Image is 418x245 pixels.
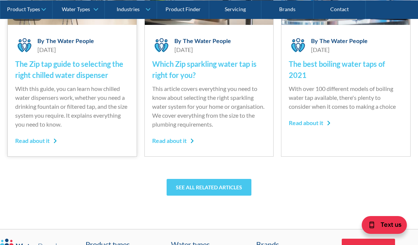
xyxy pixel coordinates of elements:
div: Read about it [152,136,194,145]
div: The Water People [320,37,368,44]
iframe: podium webchat widget bubble [344,208,418,245]
div: Product Types [7,6,40,12]
div: Read about it [15,136,57,145]
p: With this guide, you can learn how chilled water dispensers work, whether you need a drinking fou... [15,84,129,129]
div: By [311,37,318,44]
div: The Water People [46,37,94,44]
h4: Which Zip sparkling water tap is right for you? [152,58,266,81]
p: This article covers everything you need to know about selecting the right sparkling water system ... [152,84,266,129]
div: [DATE] [174,45,231,54]
div: By [37,37,44,44]
div: [DATE] [37,45,94,54]
a: See all related articles [167,179,251,196]
div: By [174,37,181,44]
p: With over 100 different models of boiling water tap available, there's plenty to consider when it... [289,84,403,111]
div: Read about it [289,118,331,127]
div: The Water People [183,37,231,44]
div: Water Types [62,6,90,12]
h4: The Zip tap guide to selecting the right chilled water dispenser [15,58,129,81]
div: Industries [117,6,140,12]
h4: The best boiling water taps of 2021 [289,58,403,81]
div: [DATE] [311,45,368,54]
